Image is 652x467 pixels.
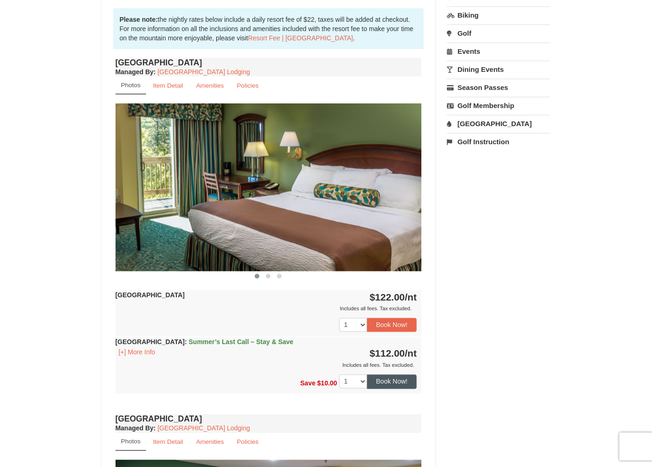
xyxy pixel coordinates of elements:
a: Biking [447,6,550,24]
a: Events [447,43,550,60]
span: Save [300,380,316,387]
strong: : [116,425,156,432]
a: Amenities [190,77,230,95]
a: Resort Fee | [GEOGRAPHIC_DATA] [248,34,353,42]
a: Policies [231,433,265,451]
a: Photos [116,433,146,451]
span: Managed By [116,425,154,432]
a: Season Passes [447,79,550,96]
strong: [GEOGRAPHIC_DATA] [116,291,185,299]
h4: [GEOGRAPHIC_DATA] [116,58,422,67]
a: Dining Events [447,61,550,78]
a: Item Detail [147,433,189,451]
div: Includes all fees. Tax excluded. [116,361,417,370]
small: Item Detail [153,439,183,446]
a: Golf Membership [447,97,550,114]
strong: Please note: [120,16,158,23]
strong: $122.00 [370,292,417,302]
strong: [GEOGRAPHIC_DATA] [116,339,294,346]
small: Amenities [196,439,224,446]
button: Book Now! [367,318,417,332]
a: [GEOGRAPHIC_DATA] [447,115,550,132]
small: Policies [237,82,258,89]
span: /nt [405,348,417,359]
a: Golf Instruction [447,133,550,150]
small: Amenities [196,82,224,89]
h4: [GEOGRAPHIC_DATA] [116,415,422,424]
small: Photos [121,438,141,445]
span: /nt [405,292,417,302]
span: : [185,339,187,346]
span: Managed By [116,68,154,76]
a: Policies [231,77,265,95]
a: Item Detail [147,77,189,95]
small: Photos [121,82,141,89]
span: $112.00 [370,348,405,359]
strong: : [116,68,156,76]
a: Amenities [190,433,230,451]
img: 18876286-36-6bbdb14b.jpg [116,103,422,271]
span: Summer’s Last Call – Stay & Save [189,339,294,346]
div: the nightly rates below include a daily resort fee of $22, taxes will be added at checkout. For m... [113,8,424,49]
a: [GEOGRAPHIC_DATA] Lodging [158,68,250,76]
span: $10.00 [317,380,337,387]
small: Policies [237,439,258,446]
div: Includes all fees. Tax excluded. [116,304,417,313]
button: Book Now! [367,375,417,389]
a: Golf [447,25,550,42]
small: Item Detail [153,82,183,89]
a: Photos [116,77,146,95]
a: [GEOGRAPHIC_DATA] Lodging [158,425,250,432]
button: [+] More Info [116,347,159,358]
